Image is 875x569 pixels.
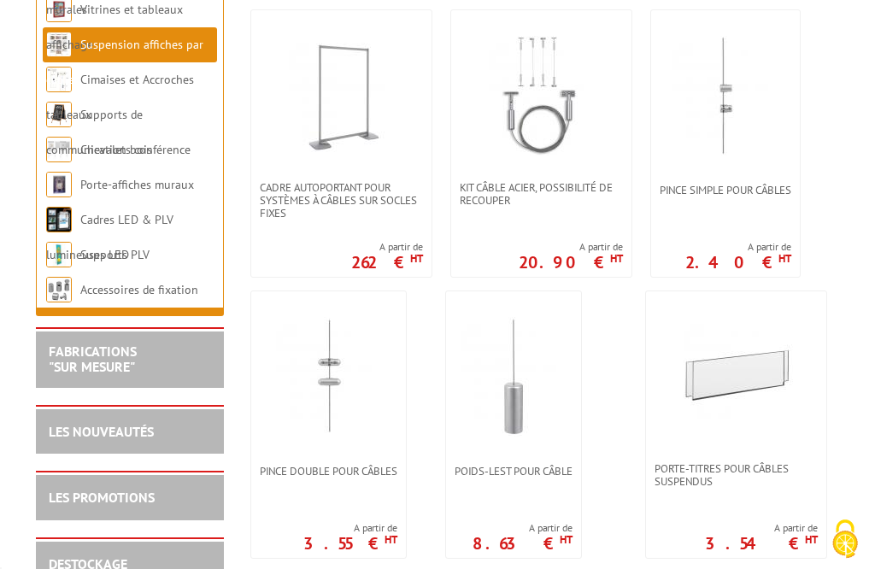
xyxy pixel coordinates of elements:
span: A partir de [685,240,791,254]
a: LES PROMOTIONS [49,489,155,506]
a: Suspension affiches par câbles [46,37,203,87]
p: 20.90 € [519,257,623,267]
a: Vitrines et tableaux affichage [46,2,183,52]
sup: HT [385,532,397,547]
p: 262 € [351,257,423,267]
span: A partir de [351,240,423,254]
span: Poids-lest pour câble [455,465,573,478]
a: Pince simple pour câbles [651,184,800,197]
a: Pince double pour câbles [251,465,406,478]
span: Pince double pour câbles [260,465,397,478]
span: A partir de [519,240,623,254]
sup: HT [610,251,623,266]
p: 3.55 € [303,538,397,548]
img: Pince simple pour câbles [666,36,785,155]
span: Kit Câble acier, possibilité de recouper [460,181,623,207]
img: Accessoires de fixation [46,277,72,302]
img: Cadres LED & PLV lumineuses LED [46,207,72,232]
img: Porte-affiches muraux [46,172,72,197]
img: Pince double pour câbles [269,317,389,437]
img: Cookies (fenêtre modale) [824,518,866,560]
a: Cadres LED & PLV lumineuses LED [46,212,173,262]
span: Porte-titres pour câbles suspendus [655,462,818,488]
span: Pince simple pour câbles [660,184,791,197]
span: A partir de [473,521,573,535]
a: Supports PLV [80,247,150,262]
img: Porte-titres pour câbles suspendus [677,317,796,437]
a: Cadre autoportant pour systèmes à câbles sur socles fixes [251,181,432,220]
span: Cadre autoportant pour systèmes à câbles sur socles fixes [260,181,423,220]
span: A partir de [303,521,397,535]
a: Porte-titres pour câbles suspendus [646,462,826,488]
a: Porte-affiches muraux [80,177,194,192]
a: Accessoires de fixation [80,282,198,297]
p: 2.40 € [685,257,791,267]
a: Supports de communication bois [46,107,152,157]
a: Poids-lest pour câble [446,465,581,478]
img: Poids-lest pour câble [454,317,573,437]
img: Cadre autoportant pour systèmes à câbles sur socles fixes [282,36,402,155]
a: Cimaises et Accroches tableaux [46,72,194,122]
a: FABRICATIONS"Sur Mesure" [49,343,137,375]
a: Kit Câble acier, possibilité de recouper [451,181,631,207]
img: Kit Câble acier, possibilité de recouper [482,36,602,155]
a: Chevalets conférence [80,142,191,157]
a: LES NOUVEAUTÉS [49,423,154,440]
sup: HT [778,251,791,266]
sup: HT [805,532,818,547]
button: Cookies (fenêtre modale) [815,511,875,569]
p: 3.54 € [705,538,818,548]
sup: HT [410,251,423,266]
span: A partir de [705,521,818,535]
sup: HT [560,532,573,547]
p: 8.63 € [473,538,573,548]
